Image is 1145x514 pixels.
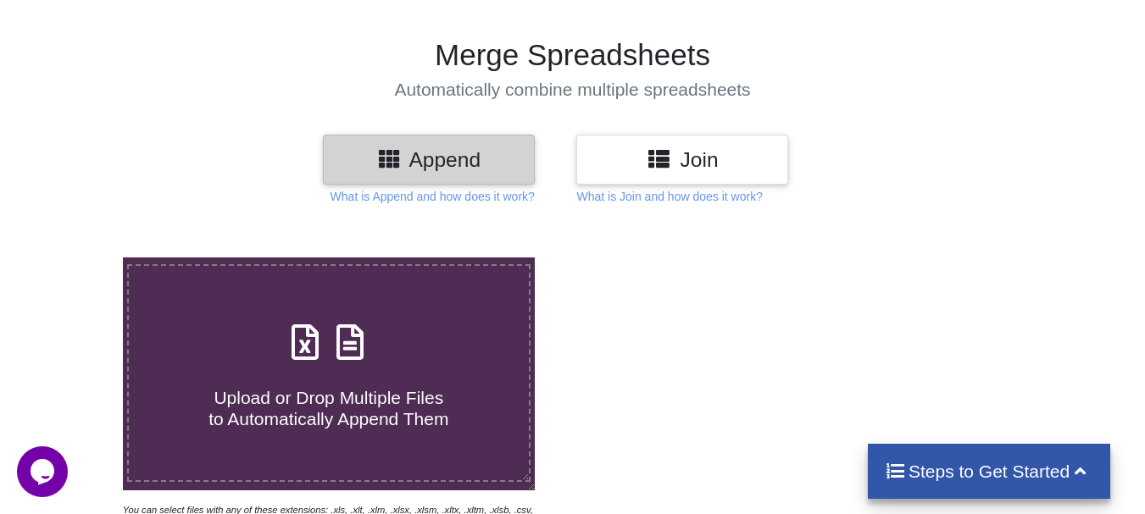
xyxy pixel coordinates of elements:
[885,461,1094,482] h4: Steps to Get Started
[576,188,762,205] p: What is Join and how does it work?
[336,147,522,172] h3: Append
[208,388,448,428] span: Upload or Drop Multiple Files to Automatically Append Them
[331,188,535,205] p: What is Append and how does it work?
[17,446,71,497] iframe: chat widget
[589,147,775,172] h3: Join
